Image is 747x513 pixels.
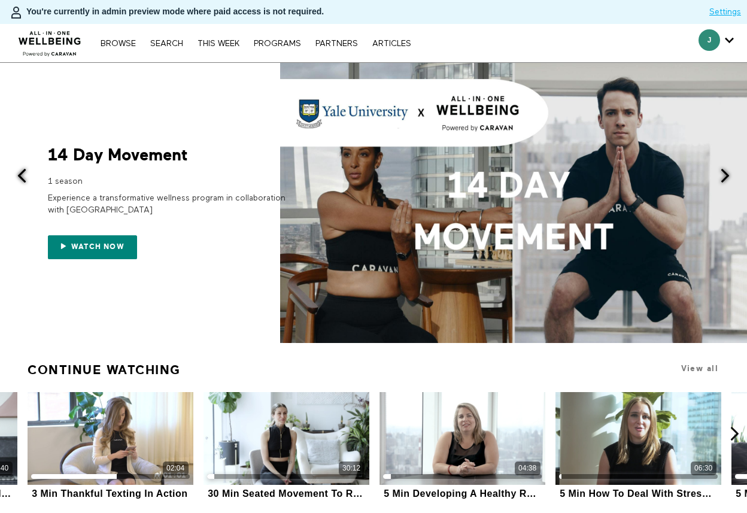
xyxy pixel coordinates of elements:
div: 30 Min Seated Movement To Release Tension [208,488,365,499]
a: PARTNERS [309,40,364,48]
div: 30:12 [342,463,360,473]
a: THIS WEEK [192,40,245,48]
img: person-bdfc0eaa9744423c596e6e1c01710c89950b1dff7c83b5d61d716cfd8139584f.svg [9,5,23,20]
a: Settings [709,6,741,18]
a: View all [681,364,718,373]
a: 30 Min Seated Movement To Release Tension30:1230 Min Seated Movement To Release Tension [204,392,369,501]
img: CARAVAN [14,22,86,58]
a: PROGRAMS [248,40,307,48]
nav: Primary [95,37,417,49]
a: 3 Min Thankful Texting In Action02:043 Min Thankful Texting In Action [28,392,193,501]
a: ARTICLES [366,40,417,48]
a: Search [144,40,189,48]
a: 5 Min Developing A Healthy Relationship With AI04:385 Min Developing A Healthy Relationship With AI [379,392,545,501]
div: 5 Min How To Deal With Stress In The Moment [560,488,717,499]
a: 5 Min How To Deal With Stress In The Moment06:305 Min How To Deal With Stress In The Moment [555,392,721,501]
div: 04:38 [518,463,536,473]
a: Continue Watching [28,357,181,383]
div: Secondary [690,24,743,62]
div: 3 Min Thankful Texting In Action [32,488,187,499]
div: 06:30 [694,463,712,473]
div: 02:04 [166,463,184,473]
a: Browse [95,40,142,48]
div: 5 Min Developing A Healthy Relationship With AI [384,488,541,499]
